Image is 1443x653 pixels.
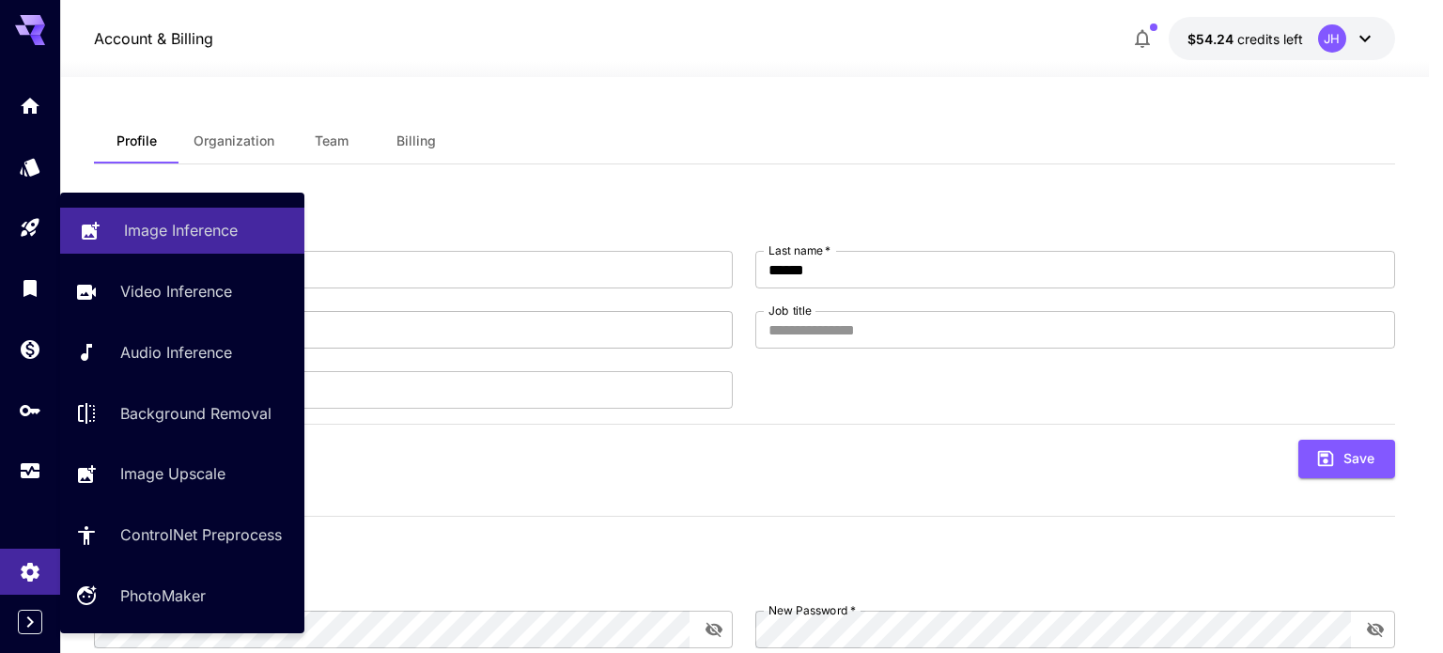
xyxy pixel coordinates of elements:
[1187,31,1237,47] span: $54.24
[124,219,238,241] p: Image Inference
[1298,440,1395,478] button: Save
[768,242,830,258] label: Last name
[60,573,304,619] a: PhotoMaker
[768,602,856,618] label: New Password
[19,337,41,361] div: Wallet
[1169,17,1395,60] button: $54.2406
[120,584,206,607] p: PhotoMaker
[1187,29,1303,49] div: $54.2406
[194,132,274,149] span: Organization
[1237,31,1303,47] span: credits left
[60,269,304,315] a: Video Inference
[116,132,157,149] span: Profile
[94,554,1394,581] h3: Change Password
[18,610,42,634] button: Expand sidebar
[120,462,225,485] p: Image Upscale
[19,94,41,117] div: Home
[19,276,41,300] div: Library
[120,402,272,425] p: Background Removal
[60,330,304,376] a: Audio Inference
[60,208,304,254] a: Image Inference
[1318,24,1346,53] div: JH
[768,303,812,319] label: Job title
[19,155,41,179] div: Models
[120,523,282,546] p: ControlNet Preprocess
[315,132,349,149] span: Team
[94,27,213,50] nav: breadcrumb
[19,398,41,422] div: API Keys
[94,194,1394,221] h3: Profile
[19,216,41,240] div: Playground
[697,613,731,646] button: toggle password visibility
[120,341,232,364] p: Audio Inference
[19,459,41,483] div: Usage
[396,132,436,149] span: Billing
[94,27,213,50] p: Account & Billing
[60,512,304,558] a: ControlNet Preprocess
[60,451,304,497] a: Image Upscale
[120,280,232,303] p: Video Inference
[60,390,304,436] a: Background Removal
[19,560,41,583] div: Settings
[1358,613,1392,646] button: toggle password visibility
